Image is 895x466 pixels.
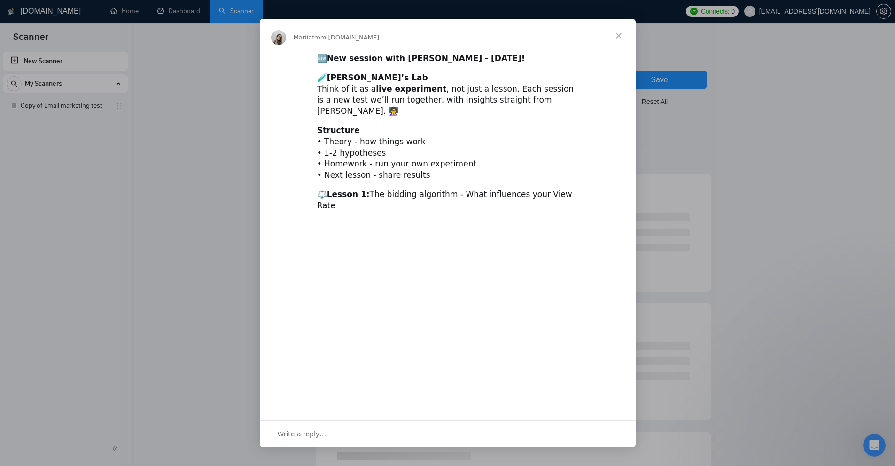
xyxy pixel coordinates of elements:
img: Profile image for Mariia [271,30,286,45]
span: Close [602,19,636,53]
b: Structure [317,126,360,135]
b: live experiment [376,84,446,94]
span: Write a reply… [278,428,327,440]
div: ⚖️ The bidding algorithm - What influences your View Rate [317,189,578,212]
b: [PERSON_NAME]’s Lab [327,73,428,82]
div: Open conversation and reply [260,420,636,447]
span: from [DOMAIN_NAME] [312,34,379,41]
span: Mariia [294,34,312,41]
div: • Theory - how things work • 1-2 hypotheses • Homework - run your own experiment • Next lesson - ... [317,125,578,181]
div: 🆕 [317,53,578,64]
b: Lesson 1: [327,190,370,199]
b: New session with [PERSON_NAME] - [DATE]! [327,54,525,63]
div: 🧪 Think of it as a , not just a lesson. Each session is a new test we’ll run together, with insig... [317,72,578,117]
